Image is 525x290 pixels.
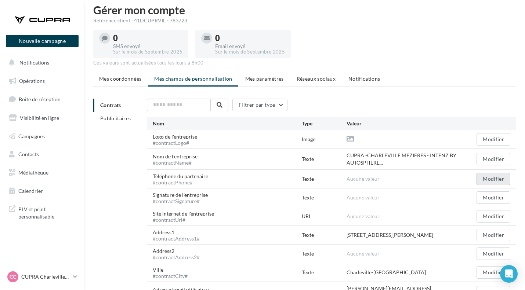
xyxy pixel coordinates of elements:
[4,55,77,70] button: Notifications
[302,120,347,127] div: Type
[4,165,80,180] a: Médiathèque
[153,255,200,260] div: #contractAddress2#
[113,49,182,55] div: Sur le mois de Septembre 2025
[153,180,208,185] div: #contractPhone#
[153,210,220,223] div: Site internet de l'entreprise
[93,17,516,24] div: Référence client : 41DCUPRVIL - 783723
[4,201,80,223] a: PLV et print personnalisable
[477,191,510,204] button: Modifier
[21,273,70,280] p: CUPRA Charleville-[GEOGRAPHIC_DATA]
[153,133,203,146] div: Logo de l'entreprise
[18,133,45,139] span: Campagnes
[4,73,80,89] a: Opérations
[477,266,510,279] button: Modifier
[347,176,380,182] span: Aucune valeur
[477,153,510,165] button: Modifier
[19,96,61,102] span: Boîte de réception
[302,155,347,163] div: Texte
[302,175,347,183] div: Texte
[19,78,45,84] span: Opérations
[232,99,287,111] button: Filtrer par type
[153,153,203,165] div: Nom de l'entreprise
[297,76,336,82] span: Réseaux sociaux
[153,199,208,204] div: #contractSignature#
[18,188,43,194] span: Calendrier
[347,213,380,219] span: Aucune valeur
[347,269,426,276] div: Charleville-[GEOGRAPHIC_DATA]
[99,76,141,82] span: Mes coordonnées
[93,4,516,15] h1: Gérer mon compte
[93,60,516,66] div: Ces valeurs sont actualisées tous les jours à 8h00
[302,231,347,239] div: Texte
[302,136,347,143] div: Image
[477,247,510,260] button: Modifier
[113,44,182,49] div: SMS envoyé
[18,151,39,157] span: Contacts
[500,265,518,283] div: Open Intercom Messenger
[477,210,510,223] button: Modifier
[347,120,466,127] div: Valeur
[477,133,510,146] button: Modifier
[4,129,80,144] a: Campagnes
[153,120,302,127] div: Nom
[347,194,380,201] span: Aucune valeur
[477,229,510,241] button: Modifier
[153,217,214,223] div: #contractUrl#
[245,76,284,82] span: Mes paramètres
[6,35,79,47] button: Nouvelle campagne
[113,34,182,42] div: 0
[348,76,380,82] span: Notifications
[347,152,466,166] span: CUPRA -CHARLEVILLE MEZIERES - INTENZ BY AUTOSPHERE...
[153,160,198,165] div: #contractName#
[153,266,193,279] div: Ville
[302,250,347,257] div: Texte
[19,59,49,66] span: Notifications
[153,236,200,241] div: #contractAddress1#
[215,34,285,42] div: 0
[4,147,80,162] a: Contacts
[153,274,188,279] div: #contractCity#
[347,231,433,239] div: [STREET_ADDRESS][PERSON_NAME]
[477,173,510,185] button: Modifier
[153,247,206,260] div: Address2
[6,270,79,284] a: CC CUPRA Charleville-[GEOGRAPHIC_DATA]
[4,183,80,199] a: Calendrier
[100,115,131,121] span: Publicitaires
[4,91,80,107] a: Boîte de réception
[18,204,76,220] span: PLV et print personnalisable
[20,115,59,121] span: Visibilité en ligne
[215,44,285,49] div: Email envoyé
[153,173,214,185] div: Téléphone du partenaire
[153,229,206,241] div: Address1
[215,49,285,55] div: Sur le mois de Septembre 2025
[302,194,347,201] div: Texte
[153,191,214,204] div: Signature de l'entreprise
[302,213,347,220] div: URL
[4,110,80,126] a: Visibilité en ligne
[302,269,347,276] div: Texte
[18,169,48,176] span: Médiathèque
[10,273,16,280] span: CC
[347,250,380,257] span: Aucune valeur
[153,140,197,146] div: #contractLogo#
